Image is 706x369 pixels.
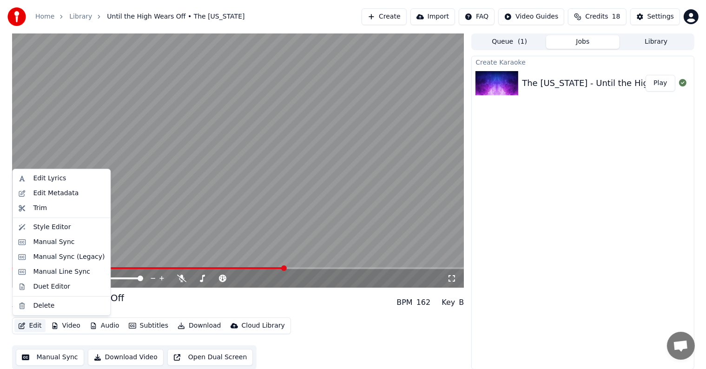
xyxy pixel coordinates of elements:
[33,223,71,232] div: Style Editor
[7,7,26,26] img: youka
[33,174,66,183] div: Edit Lyrics
[568,8,626,25] button: Credits18
[667,332,695,360] a: Open chat
[410,8,455,25] button: Import
[107,12,244,21] span: Until the High Wears Off • The [US_STATE]
[125,319,172,332] button: Subtitles
[630,8,680,25] button: Settings
[33,237,74,247] div: Manual Sync
[459,8,495,25] button: FAQ
[620,35,693,49] button: Library
[612,12,620,21] span: 18
[33,204,47,213] div: Trim
[33,282,70,291] div: Duet Editor
[33,267,90,277] div: Manual Line Sync
[442,297,455,308] div: Key
[86,319,123,332] button: Audio
[522,77,697,90] div: The [US_STATE] - Until the High Wears Off
[88,349,164,366] button: Download Video
[472,56,693,67] div: Create Karaoke
[498,8,564,25] button: Video Guides
[396,297,412,308] div: BPM
[473,35,546,49] button: Queue
[242,321,285,330] div: Cloud Library
[646,75,675,92] button: Play
[16,349,84,366] button: Manual Sync
[35,12,54,21] a: Home
[14,319,46,332] button: Edit
[416,297,431,308] div: 162
[174,319,225,332] button: Download
[33,252,105,262] div: Manual Sync (Legacy)
[167,349,253,366] button: Open Dual Screen
[33,301,54,310] div: Delete
[69,12,92,21] a: Library
[647,12,674,21] div: Settings
[33,189,79,198] div: Edit Metadata
[546,35,620,49] button: Jobs
[518,37,527,46] span: ( 1 )
[47,319,84,332] button: Video
[35,12,245,21] nav: breadcrumb
[362,8,407,25] button: Create
[459,297,464,308] div: B
[585,12,608,21] span: Credits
